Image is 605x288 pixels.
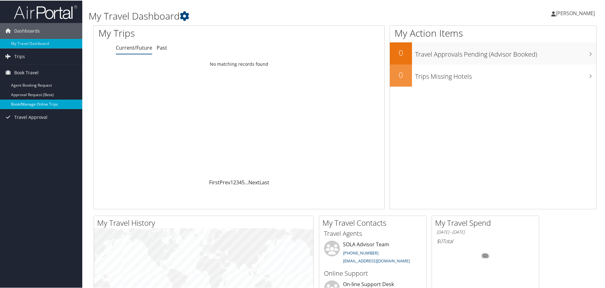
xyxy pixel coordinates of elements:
[322,217,426,228] h2: My Travel Contacts
[14,64,39,80] span: Book Travel
[245,178,248,185] span: …
[259,178,269,185] a: Last
[14,4,77,19] img: airportal-logo.png
[248,178,259,185] a: Next
[14,109,47,125] span: Travel Approval
[220,178,230,185] a: Prev
[390,26,596,39] h1: My Action Items
[390,69,412,80] h2: 0
[324,229,421,237] h3: Travel Agents
[239,178,242,185] a: 4
[483,254,488,257] tspan: 0%
[321,240,425,266] li: SOLA Advisor Team
[98,26,259,39] h1: My Trips
[415,68,596,80] h3: Trips Missing Hotels
[390,42,596,64] a: 0Travel Approvals Pending (Advisor Booked)
[551,3,601,22] a: [PERSON_NAME]
[390,47,412,58] h2: 0
[242,178,245,185] a: 5
[89,9,430,22] h1: My Travel Dashboard
[343,249,378,255] a: [PHONE_NUMBER]
[435,217,539,228] h2: My Travel Spend
[230,178,233,185] a: 1
[236,178,239,185] a: 3
[97,217,313,228] h2: My Travel History
[324,268,421,277] h3: Online Support
[209,178,220,185] a: First
[437,237,534,244] h6: Total
[556,9,595,16] span: [PERSON_NAME]
[14,22,40,38] span: Dashboards
[116,44,152,51] a: Current/Future
[14,48,25,64] span: Trips
[437,237,442,244] span: $0
[437,229,534,235] h6: [DATE] - [DATE]
[157,44,167,51] a: Past
[94,58,384,69] td: No matching records found
[343,257,410,263] a: [EMAIL_ADDRESS][DOMAIN_NAME]
[233,178,236,185] a: 2
[415,46,596,58] h3: Travel Approvals Pending (Advisor Booked)
[390,64,596,86] a: 0Trips Missing Hotels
